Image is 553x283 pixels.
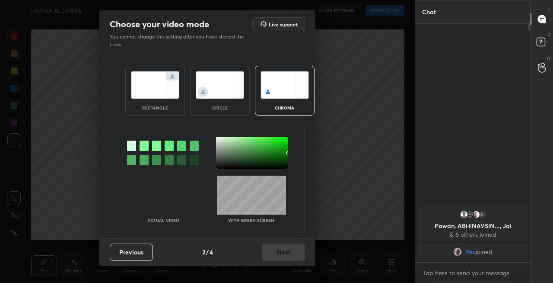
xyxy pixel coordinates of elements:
h4: / [206,248,209,257]
p: Pawan, ABHINAVSIN..., Jai [423,222,523,229]
img: 3 [472,210,480,219]
p: G [547,55,550,62]
img: default.png [460,210,468,219]
span: You [465,248,476,255]
img: circleScreenIcon.acc0effb.svg [196,71,244,99]
span: joined [476,248,493,255]
div: 6 [478,210,486,219]
img: chromaScreenIcon.c19ab0a0.svg [261,71,309,99]
p: Chat [415,0,443,23]
p: & 6 others joined [423,231,523,238]
div: chroma [267,106,302,110]
p: With green screen [228,218,274,222]
div: rectangle [138,106,172,110]
h4: 2 [202,248,205,257]
div: grid [415,205,531,262]
div: circle [203,106,237,110]
img: 40e9698d551b4877afdc549928a27c8b.jpg [466,210,474,219]
p: D [547,31,550,38]
p: Actual Video [147,218,179,222]
h5: Live support [269,22,298,27]
h2: Choose your video mode [110,19,209,30]
p: You cannot change this setting after you have started the class [110,33,250,48]
button: Previous [110,244,153,261]
p: T [548,7,550,13]
img: normalScreenIcon.ae25ed63.svg [131,71,179,99]
img: 1400c990764a43aca6cb280cd9c2ba30.jpg [453,248,462,256]
h4: 4 [210,248,213,257]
